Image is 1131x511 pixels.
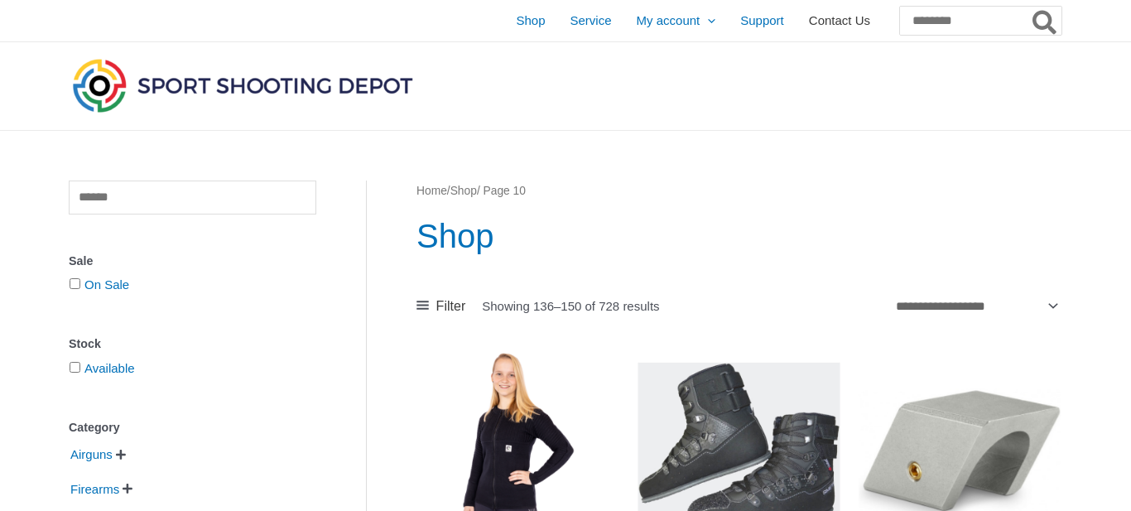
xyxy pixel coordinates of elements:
[69,481,121,495] a: Firearms
[70,362,80,373] input: Available
[84,277,129,292] a: On Sale
[889,292,1061,320] select: Shop order
[69,332,316,356] div: Stock
[416,294,465,319] a: Filter
[69,475,121,504] span: Firearms
[69,249,316,273] div: Sale
[1029,7,1061,35] button: Search
[69,55,416,116] img: Sport Shooting Depot
[482,300,659,312] p: Showing 136–150 of 728 results
[84,361,135,375] a: Available
[416,185,447,197] a: Home
[450,185,477,197] a: Shop
[416,213,1061,259] h1: Shop
[69,441,114,469] span: Airguns
[70,278,80,289] input: On Sale
[69,416,316,440] div: Category
[116,449,126,460] span: 
[436,294,466,319] span: Filter
[123,483,132,494] span: 
[69,446,114,460] a: Airguns
[416,181,1061,202] nav: Breadcrumb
